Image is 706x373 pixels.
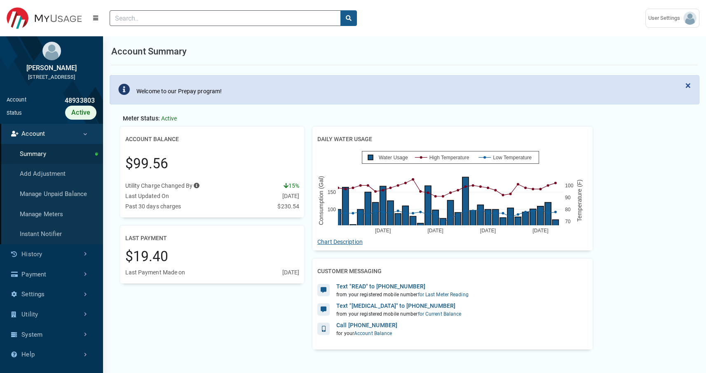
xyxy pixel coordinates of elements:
button: Menu [88,11,103,26]
span: Account Balance [354,331,392,336]
div: [DATE] [282,268,300,277]
div: [STREET_ADDRESS] [7,73,96,81]
a: User Settings [645,9,699,28]
div: Last Updated On [125,192,169,201]
div: Active [65,106,96,120]
h2: Daily Water Usage [317,132,372,147]
button: Close [677,76,699,95]
div: Call [PHONE_NUMBER] [336,321,397,330]
div: Text "[MEDICAL_DATA]" to [PHONE_NUMBER] [336,302,461,310]
div: Past 30 days charges [125,202,181,211]
span: 15% [284,182,299,189]
span: Active [161,115,177,122]
div: Text "READ" to [PHONE_NUMBER] [336,282,469,291]
div: [PERSON_NAME] [7,63,96,73]
span: Meter Status: [123,115,160,122]
div: $230.54 [277,202,299,211]
div: $99.56 [125,153,169,174]
h1: Account Summary [111,45,187,58]
span: × [685,80,691,91]
a: Chart Description [317,238,363,245]
h2: Last Payment [125,231,167,246]
div: [DATE] [282,192,300,201]
h2: Account Balance [125,132,179,147]
div: from your registered mobile number [336,291,469,298]
span: for current balance [418,311,462,317]
div: from your registered mobile number [336,310,461,318]
img: DEMO Logo [7,7,82,29]
div: Welcome to our Prepay program! [136,87,222,96]
div: for your [336,330,397,337]
span: User Settings [648,14,683,22]
button: search [340,10,357,26]
div: Status [7,109,22,117]
input: Search [110,10,341,26]
span: for last meter reading [418,292,469,297]
div: 48933803 [26,96,96,106]
div: Account [7,96,26,106]
h2: Customer Messaging [317,264,382,279]
div: Utility Charge Changed By [125,182,200,190]
div: $19.40 [125,246,169,267]
div: Last Payment Made on [125,268,185,277]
